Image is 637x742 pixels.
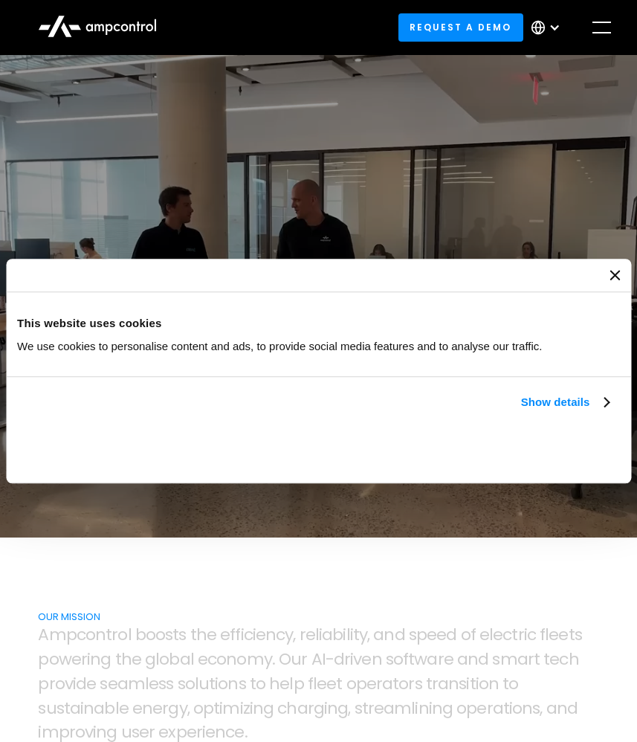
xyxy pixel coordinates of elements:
[207,650,216,669] span: c
[96,723,106,742] span: n
[265,625,276,645] span: n
[76,674,86,694] span: d
[398,13,523,41] a: Request a demo
[326,650,334,669] span: -
[121,650,132,669] span: h
[64,699,70,718] span: t
[49,625,66,645] span: m
[546,699,557,718] span: a
[250,674,256,694] span: t
[86,674,96,694] span: e
[403,650,408,669] span: f
[374,699,384,718] span: e
[532,699,540,718] span: s
[218,674,227,694] span: o
[384,625,394,645] span: n
[17,314,620,332] div: This website uses cookies
[235,625,240,645] span: f
[308,674,313,694] span: f
[71,650,81,669] span: e
[575,625,582,645] span: s
[294,674,304,694] span: p
[205,723,215,742] span: e
[69,723,75,742] span: r
[234,723,244,742] span: e
[466,699,476,718] span: p
[559,650,568,669] span: c
[313,674,317,694] span: l
[528,650,534,669] span: r
[132,650,141,669] span: e
[543,650,549,669] span: t
[344,650,350,669] span: r
[478,650,488,669] span: d
[187,699,190,718] span: ,
[343,625,346,645] span: i
[256,625,265,645] span: e
[222,699,239,718] span: m
[158,674,166,694] span: s
[500,650,517,669] span: m
[87,650,90,669] span: i
[145,674,149,694] span: l
[55,674,65,694] span: o
[558,625,568,645] span: e
[336,674,342,694] span: t
[135,625,146,645] span: b
[145,650,155,669] span: g
[517,650,528,669] span: a
[493,625,502,645] span: e
[372,650,382,669] span: n
[376,674,382,694] span: r
[263,699,274,718] span: g
[355,699,362,718] span: s
[373,625,384,645] span: a
[215,674,218,694] span: i
[457,650,468,669] span: a
[198,650,207,669] span: e
[115,650,121,669] span: t
[149,723,155,742] span: r
[149,674,158,694] span: e
[534,650,540,669] span: t
[361,650,371,669] span: e
[100,674,107,694] span: s
[522,699,532,718] span: n
[540,699,542,718] span: ,
[80,699,83,718] span: i
[49,650,59,669] span: o
[132,699,142,718] span: e
[240,699,243,718] span: i
[115,699,119,718] span: l
[301,650,307,669] span: r
[438,650,444,669] span: r
[215,723,225,742] span: n
[90,650,100,669] span: n
[168,699,178,718] span: g
[59,723,69,742] span: p
[468,650,478,669] span: n
[549,625,558,645] span: e
[427,625,436,645] span: e
[476,699,486,718] span: e
[503,699,509,718] span: t
[545,625,549,645] span: l
[128,625,132,645] span: l
[202,723,205,742] span: i
[269,674,279,694] span: h
[77,625,85,645] span: c
[567,699,578,718] span: d
[190,625,196,645] span: t
[471,625,476,645] span: f
[193,699,203,718] span: o
[94,699,104,718] span: a
[83,699,94,718] span: n
[432,699,442,718] span: n
[446,625,456,645] span: d
[350,625,353,645] span: i
[350,650,353,669] span: i
[409,625,416,645] span: s
[190,650,194,669] span: l
[168,723,175,742] span: x
[38,650,48,669] span: p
